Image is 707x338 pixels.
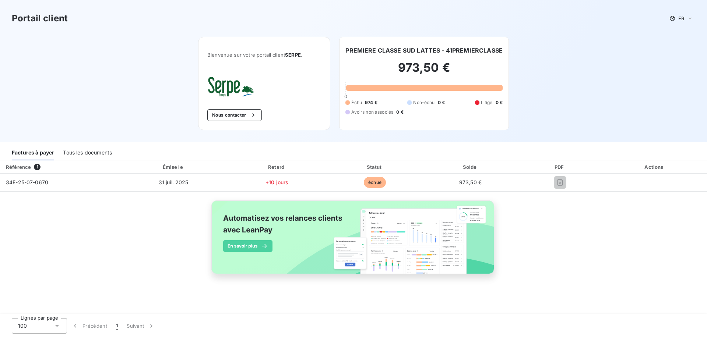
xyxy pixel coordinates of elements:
[122,318,159,334] button: Suivant
[112,318,122,334] button: 1
[18,322,27,330] span: 100
[496,99,503,106] span: 0 €
[205,196,502,287] img: banner
[12,12,68,25] h3: Portail client
[328,163,422,171] div: Statut
[678,15,684,21] span: FR
[425,163,516,171] div: Solde
[604,163,706,171] div: Actions
[229,163,325,171] div: Retard
[351,109,393,115] span: Avoirs non associés
[438,99,445,106] span: 0 €
[34,164,41,170] span: 1
[207,52,321,58] span: Bienvenue sur votre portail client .
[116,322,118,330] span: 1
[344,93,347,99] span: 0
[364,177,386,188] span: échue
[351,99,362,106] span: Échu
[519,163,601,171] div: PDF
[12,145,54,160] div: Factures à payer
[207,109,262,121] button: Nous contacter
[459,179,482,185] span: 973,50 €
[6,179,48,185] span: 34E-25-07-0670
[265,179,288,185] span: +10 jours
[159,179,189,185] span: 31 juil. 2025
[345,60,503,82] h2: 973,50 €
[365,99,377,106] span: 974 €
[207,75,254,97] img: Company logo
[345,46,503,55] h6: PREMIERE CLASSE SUD LATTES - 41PREMIERCLASSE
[67,318,112,334] button: Précédent
[413,99,435,106] span: Non-échu
[285,52,301,58] span: SERPE
[121,163,226,171] div: Émise le
[396,109,403,115] span: 0 €
[481,99,493,106] span: Litige
[63,145,112,160] div: Tous les documents
[6,164,31,170] div: Référence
